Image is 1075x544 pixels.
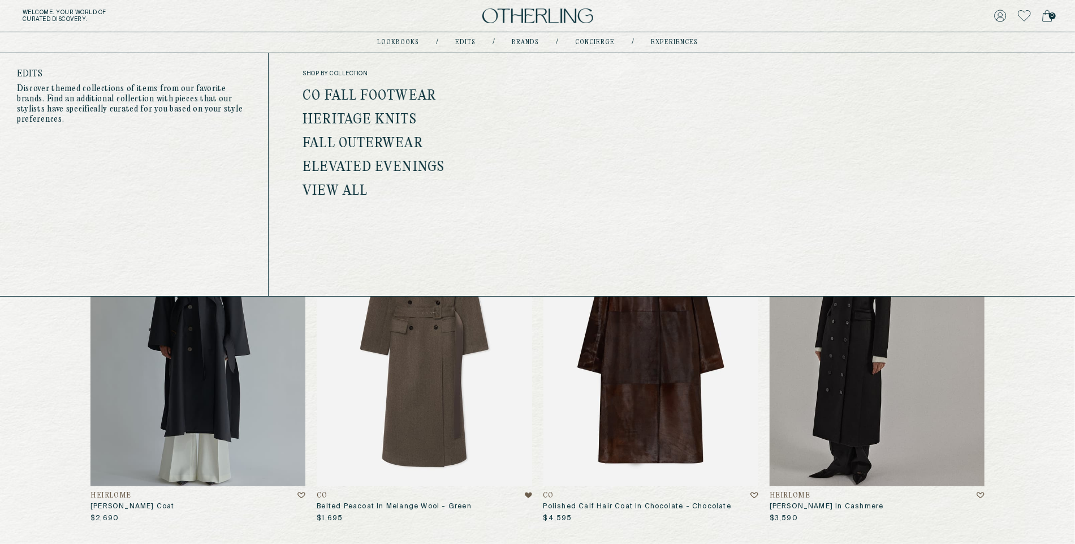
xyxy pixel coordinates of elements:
div: / [493,38,495,47]
a: Heritage Knits [303,113,416,127]
a: experiences [651,40,698,45]
img: Belted Peacoat in Melange Wool - Green [317,196,532,486]
img: Polished Calf Hair Coat in Chocolate - Chocolate [543,196,758,486]
a: Edits [455,40,476,45]
h3: Belted Peacoat In Melange Wool - Green [317,502,532,511]
a: lookbooks [377,40,419,45]
h5: Welcome . Your world of curated discovery. [23,9,331,23]
span: 0 [1049,12,1056,19]
h3: Polished Calf Hair Coat In Chocolate - Chocolate [543,502,758,511]
img: Micaela Coat [90,196,305,486]
img: Evelyn Coat in Cashmere [770,196,985,486]
a: Fall Outerwear [303,136,422,151]
a: Evelyn Coat in CashmereHeirlome[PERSON_NAME] In Cashmere$3,590 [770,196,985,523]
h4: CO [317,492,327,500]
p: Discover themed collections of items from our favorite brands. Find an additional collection with... [17,84,251,125]
p: $1,695 [317,514,343,523]
img: logo [482,8,593,24]
p: $3,590 [770,514,798,523]
a: Brands [512,40,539,45]
div: / [556,38,558,47]
h4: Heirlome [770,492,810,500]
a: Micaela CoatHeirlome[PERSON_NAME] Coat$2,690 [90,196,305,523]
a: 0 [1042,8,1052,24]
h3: [PERSON_NAME] In Cashmere [770,502,985,511]
div: / [632,38,634,47]
a: View all [303,184,368,199]
a: Co Fall Footwear [303,89,436,104]
a: Belted Peacoat in Melange Wool - GreenCOBelted Peacoat In Melange Wool - Green$1,695 [317,196,532,523]
a: Elevated Evenings [303,160,444,175]
div: / [436,38,438,47]
span: shop by collection [303,70,554,77]
h4: Heirlome [90,492,131,500]
a: Polished Calf Hair Coat in Chocolate - ChocolateCOPolished Calf Hair Coat In Chocolate - Chocolat... [543,196,758,523]
h4: CO [543,492,554,500]
a: concierge [575,40,615,45]
p: $4,595 [543,514,572,523]
p: $2,690 [90,514,119,523]
h3: [PERSON_NAME] Coat [90,502,305,511]
h4: Edits [17,70,251,78]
